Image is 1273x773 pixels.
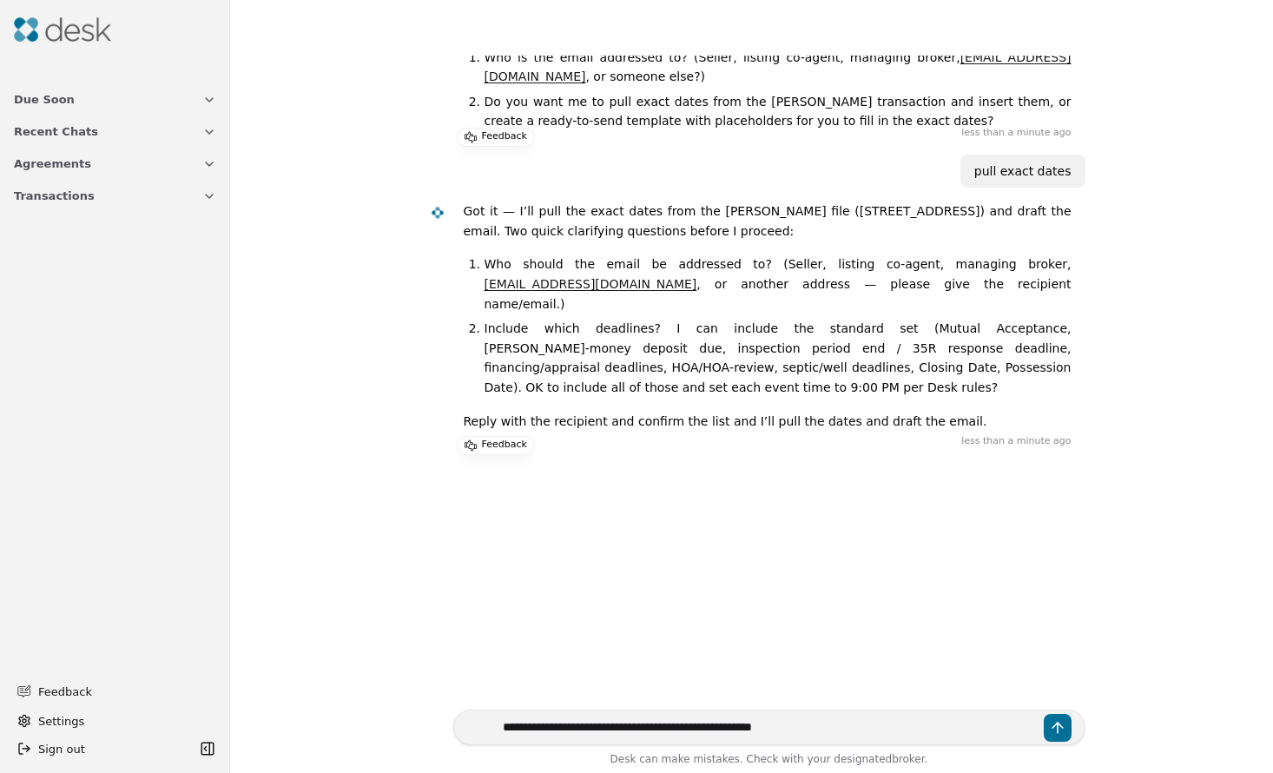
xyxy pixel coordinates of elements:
button: Due Soon [3,83,227,116]
span: Agreements [14,155,91,173]
span: Transactions [14,187,95,205]
a: [EMAIL_ADDRESS][DOMAIN_NAME] [485,277,697,291]
li: Who is the email addressed to? (Seller, listing co‑agent, managing broker, , or someone else?) [485,48,1072,87]
span: Feedback [38,683,206,701]
time: less than a minute ago [961,434,1071,449]
p: Got it — I’ll pull the exact dates from the [PERSON_NAME] file ([STREET_ADDRESS]) and draft the e... [464,202,1072,241]
span: Recent Chats [14,122,98,141]
button: Agreements [3,148,227,180]
button: Recent Chats [3,116,227,148]
div: Desk can make mistakes. Check with your broker. [453,750,1085,773]
li: Do you want me to pull exact dates from the [PERSON_NAME] transaction and insert them, or create ... [485,92,1072,131]
li: Who should the email be addressed to? (Seller, listing co‑agent, managing broker, , or another ad... [485,254,1072,314]
button: Feedback [7,676,216,707]
img: Desk [430,206,445,221]
time: less than a minute ago [961,126,1071,141]
button: Settings [10,707,220,735]
img: Desk [14,17,111,42]
button: Transactions [3,180,227,212]
span: Sign out [38,740,85,758]
textarea: Write your prompt here [453,710,1085,745]
span: designated [834,753,892,765]
li: Include which deadlines? I can include the standard set (Mutual Acceptance, [PERSON_NAME]‑money d... [485,319,1072,397]
p: Feedback [482,129,527,146]
p: Feedback [482,437,527,454]
button: Sign out [10,735,195,763]
p: Reply with the recipient and confirm the list and I’ll pull the dates and draft the email. [464,412,1072,432]
span: Settings [38,712,84,730]
div: pull exact dates [974,162,1072,182]
button: Send message [1044,714,1072,742]
span: Due Soon [14,90,75,109]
